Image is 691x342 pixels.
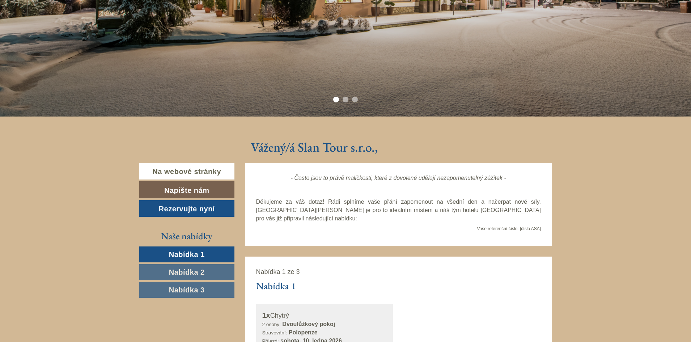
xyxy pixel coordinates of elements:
[262,322,281,327] font: 2 osoby:
[256,199,541,221] font: Děkujeme za váš dotaz! Rádi splníme vaše přání zapomenout na všední den a načerpat nové síly. [GE...
[169,268,205,276] font: Nabídka 2
[270,312,289,319] font: Chytrý
[159,205,215,213] font: Rezervujte nyní
[256,268,300,275] font: Nabídka 1 ze 3
[161,230,212,242] font: Naše nabídky
[282,321,335,327] font: Dvoulůžkový pokoj
[164,186,209,194] font: Napište nám
[256,280,296,292] font: Nabídka 1
[139,200,234,217] a: Rezervujte nyní
[139,163,234,180] a: Na webové stránky
[169,250,205,258] font: Nabídka 1
[262,330,287,335] font: Stravování:
[152,168,221,176] font: Na webové stránky
[262,311,270,319] font: 1x
[251,139,378,156] font: Vážený/á Slan Tour s.r.o.,
[289,329,318,335] font: Polopenze
[477,226,541,231] font: Vaše referenční číslo: [číslo ASA]
[291,175,506,181] font: - Často jsou to právě maličkosti, které z dovolené udělají nezapomenutelný zážitek -
[169,286,205,294] font: Nabídka 3
[139,181,234,198] a: Napište nám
